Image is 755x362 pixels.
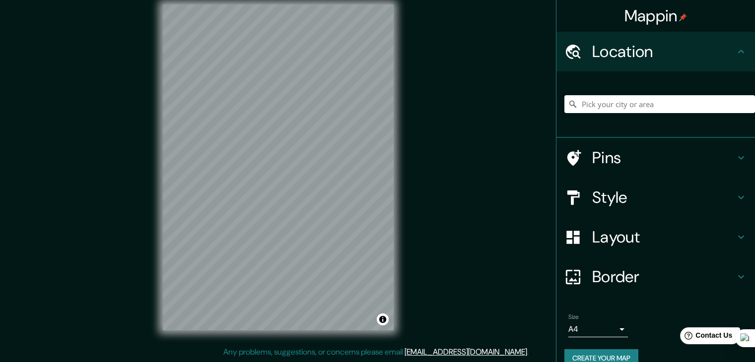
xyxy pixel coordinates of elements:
img: pin-icon.png [679,13,687,21]
div: Pins [556,138,755,178]
canvas: Map [163,4,394,330]
h4: Location [592,42,735,61]
label: Size [568,313,579,321]
iframe: Help widget launcher [667,323,744,351]
a: [EMAIL_ADDRESS][DOMAIN_NAME] [405,347,527,357]
div: Style [556,178,755,217]
div: A4 [568,321,628,337]
div: . [530,346,532,358]
button: Toggle attribution [377,313,389,325]
div: Layout [556,217,755,257]
h4: Border [592,267,735,287]
input: Pick your city or area [564,95,755,113]
h4: Style [592,187,735,207]
div: Border [556,257,755,297]
h4: Layout [592,227,735,247]
h4: Pins [592,148,735,168]
p: Any problems, suggestions, or concerns please email . [223,346,529,358]
div: . [529,346,530,358]
h4: Mappin [624,6,687,26]
div: Location [556,32,755,71]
